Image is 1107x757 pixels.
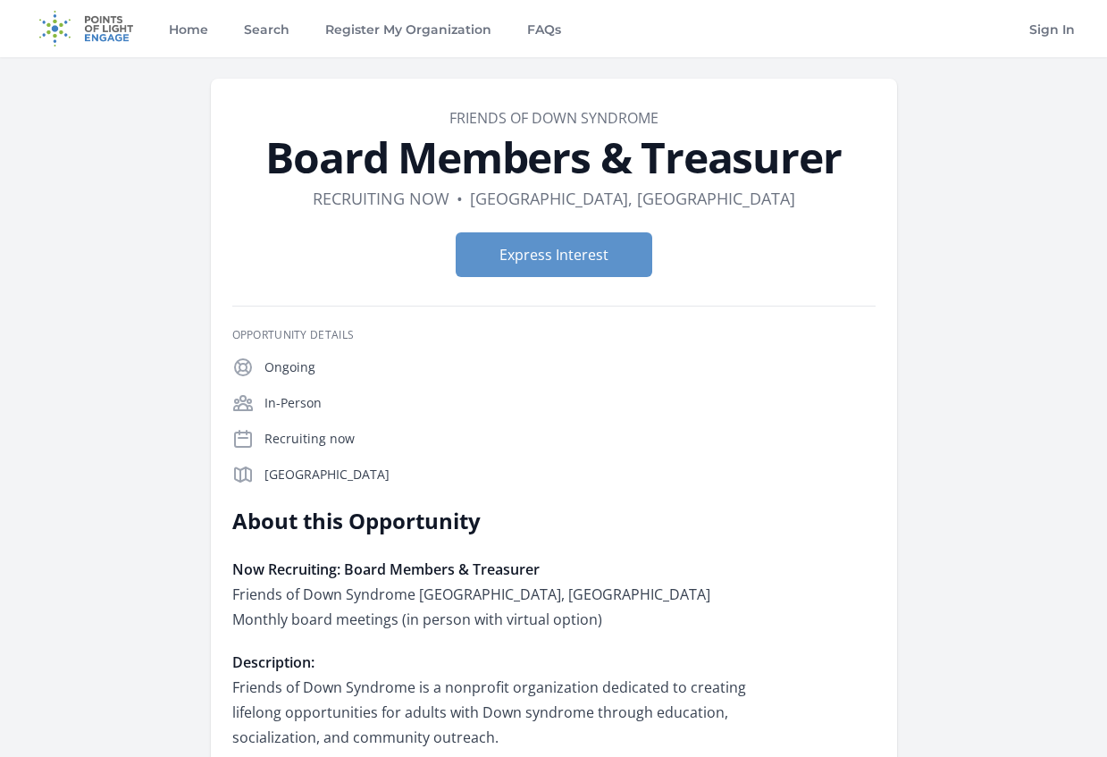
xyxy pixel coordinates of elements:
dd: Recruiting now [313,186,449,211]
h3: Opportunity Details [232,328,876,342]
strong: Now Recruiting: Board Members & Treasurer [232,559,540,579]
button: Express Interest [456,232,652,277]
div: • [457,186,463,211]
p: Ongoing [264,358,876,376]
h2: About this Opportunity [232,507,755,535]
p: Friends of Down Syndrome [GEOGRAPHIC_DATA], [GEOGRAPHIC_DATA] Monthly board meetings (in person w... [232,557,755,632]
dd: [GEOGRAPHIC_DATA], [GEOGRAPHIC_DATA] [470,186,795,211]
p: Recruiting now [264,430,876,448]
p: Friends of Down Syndrome is a nonprofit organization dedicated to creating lifelong opportunities... [232,650,755,750]
p: [GEOGRAPHIC_DATA] [264,466,876,484]
p: In-Person [264,394,876,412]
strong: Description: [232,652,314,672]
a: Friends of Down Syndrome [449,108,658,128]
h1: Board Members & Treasurer [232,136,876,179]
